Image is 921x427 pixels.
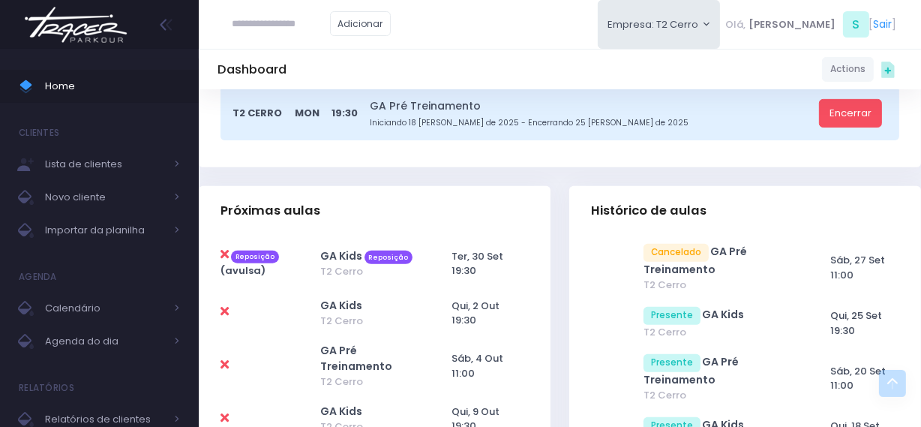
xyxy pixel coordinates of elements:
[643,354,700,372] span: Presente
[217,62,286,77] h5: Dashboard
[19,118,59,148] h4: Clientes
[370,117,814,129] small: Iniciando 18 [PERSON_NAME] de 2025 - Encerrando 25 [PERSON_NAME] de 2025
[220,203,320,218] span: Próximas aulas
[220,263,265,278] strong: (avulsa)
[591,203,706,218] span: Histórico de aulas
[45,77,180,96] span: Home
[830,364,886,393] span: Sáb, 20 Set 11:00
[643,354,739,387] a: GA Pré Treinamento
[830,253,885,282] span: Sáb, 27 Set 11:00
[19,373,74,403] h4: Relatórios
[45,188,165,207] span: Novo cliente
[830,308,882,338] span: Qui, 25 Set 19:30
[320,264,422,279] span: T2 Cerro
[45,155,165,174] span: Lista de clientes
[822,57,874,82] a: Actions
[19,262,57,292] h4: Agenda
[320,298,362,313] a: GA Kids
[843,11,869,38] span: S
[320,248,362,263] a: GA Kids
[295,106,319,121] span: Mon
[320,314,422,329] span: T2 Cerro
[874,17,892,32] a: Sair
[720,8,902,41] div: [ ]
[643,244,748,277] a: GA Pré Treinamento
[320,374,422,389] span: T2 Cerro
[451,299,499,328] span: Qui, 2 Out 19:30
[643,325,801,340] span: T2 Cerro
[45,299,165,318] span: Calendário
[703,307,745,322] a: GA Kids
[330,11,391,36] a: Adicionar
[643,307,700,325] span: Presente
[643,388,801,403] span: T2 Cerro
[726,17,746,32] span: Olá,
[331,106,358,121] span: 19:30
[320,343,392,374] a: GA Pré Treinamento
[45,221,165,240] span: Importar da planilha
[643,278,801,293] span: T2 Cerro
[364,251,412,264] span: Reposição
[643,244,709,262] span: Cancelado
[451,351,503,380] span: Sáb, 4 Out 11:00
[320,404,362,419] a: GA Kids
[451,249,503,278] span: Ter, 30 Set 19:30
[748,17,835,32] span: [PERSON_NAME]
[231,251,279,264] span: Reposição
[819,99,882,128] a: Encerrar
[45,332,165,351] span: Agenda do dia
[233,106,283,121] span: T2 Cerro
[370,98,814,114] a: GA Pré Treinamento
